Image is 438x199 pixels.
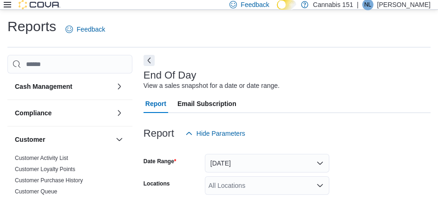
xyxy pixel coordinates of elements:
[144,81,280,91] div: View a sales snapshot for a date or date range.
[15,135,45,144] h3: Customer
[177,94,236,113] span: Email Subscription
[15,108,52,118] h3: Compliance
[77,25,105,34] span: Feedback
[15,188,57,195] a: Customer Queue
[15,177,83,184] a: Customer Purchase History
[62,20,109,39] a: Feedback
[15,166,75,173] span: Customer Loyalty Points
[205,154,329,172] button: [DATE]
[15,82,112,91] button: Cash Management
[182,124,249,143] button: Hide Parameters
[144,128,174,139] h3: Report
[144,158,177,165] label: Date Range
[15,166,75,172] a: Customer Loyalty Points
[144,70,196,81] h3: End Of Day
[196,129,245,138] span: Hide Parameters
[15,155,68,161] a: Customer Activity List
[15,82,72,91] h3: Cash Management
[15,108,112,118] button: Compliance
[114,134,125,145] button: Customer
[15,135,112,144] button: Customer
[7,17,56,36] h1: Reports
[144,55,155,66] button: Next
[15,154,68,162] span: Customer Activity List
[145,94,166,113] span: Report
[316,182,324,189] button: Open list of options
[144,180,170,187] label: Locations
[114,81,125,92] button: Cash Management
[114,107,125,119] button: Compliance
